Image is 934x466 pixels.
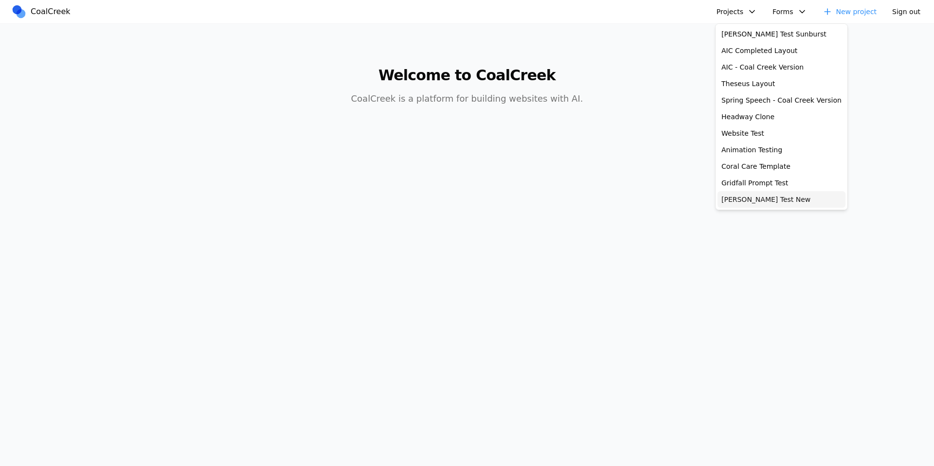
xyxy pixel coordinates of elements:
button: Forms [767,4,813,19]
a: Theseus Layout [718,75,845,92]
a: Animation Testing [718,142,845,158]
a: Coral Care Template [718,158,845,175]
a: AIC Completed Layout [718,42,845,59]
a: New project [817,4,883,19]
button: Projects [711,4,763,19]
a: Gridfall Prompt Test [718,175,845,191]
a: Headway Clone [718,108,845,125]
a: Spring Speech - Coal Creek Version [718,92,845,108]
span: CoalCreek [31,6,71,18]
button: Sign out [886,4,926,19]
div: Projects [715,23,848,210]
a: CoalCreek [11,4,74,19]
a: Clario Framer Template [718,208,845,224]
p: CoalCreek is a platform for building websites with AI. [280,92,654,106]
a: [PERSON_NAME] Test Sunburst [718,26,845,42]
a: AIC - Coal Creek Version [718,59,845,75]
h1: Welcome to CoalCreek [280,67,654,84]
a: [PERSON_NAME] Test New [718,191,845,208]
a: Website Test [718,125,845,142]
